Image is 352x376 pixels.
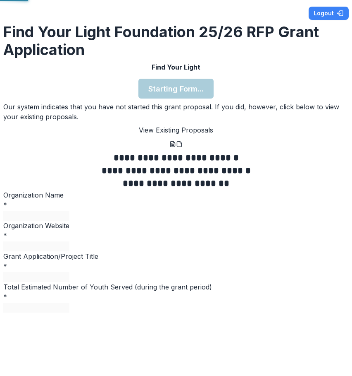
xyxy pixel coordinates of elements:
h2: Find Your Light Foundation 25/26 RFP Grant Application [3,23,349,59]
button: pdf-download [176,138,183,148]
button: word-download [169,138,176,148]
p: Our system indicates that you have not started this grant proposal. If you did, however, click be... [3,102,349,122]
p: Total Estimated Number of Youth Served (during the grant period) [3,282,349,292]
p: Organization Name [3,190,349,200]
button: Starting Form... [138,79,214,99]
p: Grant Application/Project Title [3,251,349,261]
p: Find Your Light [152,62,200,72]
button: View Existing Proposals [139,125,213,135]
p: Organization Website [3,221,349,231]
button: Logout [309,7,349,20]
